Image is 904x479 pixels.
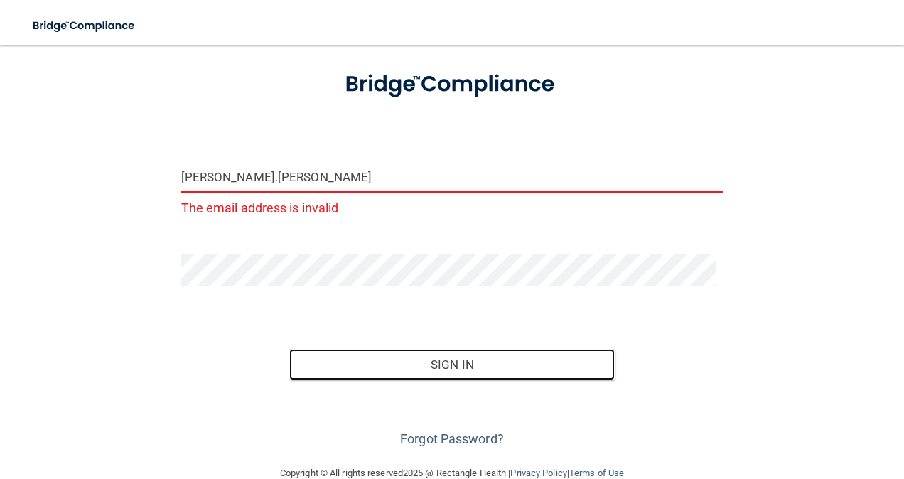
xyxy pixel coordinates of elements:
img: bridge_compliance_login_screen.278c3ca4.svg [21,11,148,41]
iframe: Drift Widget Chat Controller [833,381,887,435]
input: Email [181,161,723,193]
a: Forgot Password? [400,431,504,446]
button: Sign In [289,349,615,380]
a: Terms of Use [569,468,624,478]
a: Privacy Policy [510,468,566,478]
img: bridge_compliance_login_screen.278c3ca4.svg [322,55,582,114]
p: The email address is invalid [181,196,723,220]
